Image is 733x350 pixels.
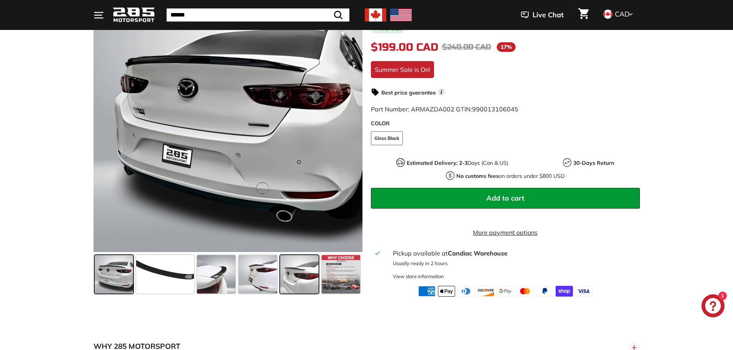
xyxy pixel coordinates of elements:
[556,286,573,297] img: shopify_pay
[699,294,727,319] inbox-online-store-chat: Shopify online store chat
[438,286,455,297] img: apple_pay
[418,286,436,297] img: american_express
[497,42,516,52] span: 17%
[371,119,640,128] label: COLOR
[448,249,508,257] strong: Candiac Warehouse
[457,286,475,297] img: diners_club
[615,10,629,18] span: CAD
[393,260,635,267] p: Usually ready in 2 hours
[393,249,635,258] div: Pickup available at
[536,286,553,297] img: paypal
[393,273,444,280] div: View store information
[456,172,564,180] p: on orders under $800 USD
[456,173,499,179] strong: No customs fees
[438,88,445,96] span: i
[497,286,514,297] img: google_pay
[371,105,518,113] span: Part Number: ARMAZDA002 GTIN:
[379,27,401,31] b: In stock
[371,228,640,237] a: More payment options
[511,5,574,25] button: Live Chat
[533,10,564,20] span: Live Chat
[472,105,518,113] span: 990013106045
[575,286,593,297] img: visa
[113,6,155,24] img: Logo_285_Motorsport_areodynamics_components
[381,89,436,96] strong: Best price guarantee
[486,194,524,202] span: Add to cart
[371,188,640,209] button: Add to cart
[573,159,614,166] strong: 30-Days Return
[407,159,508,167] p: Days (Can & US)
[477,286,494,297] img: discover
[407,159,468,166] strong: Estimated Delivery: 2-3
[442,42,491,52] span: $240.00 CAD
[167,8,349,22] input: Search
[371,41,438,54] span: $199.00 CAD
[516,286,534,297] img: master
[371,61,434,78] div: Summer Sale is On!
[574,2,593,28] a: Cart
